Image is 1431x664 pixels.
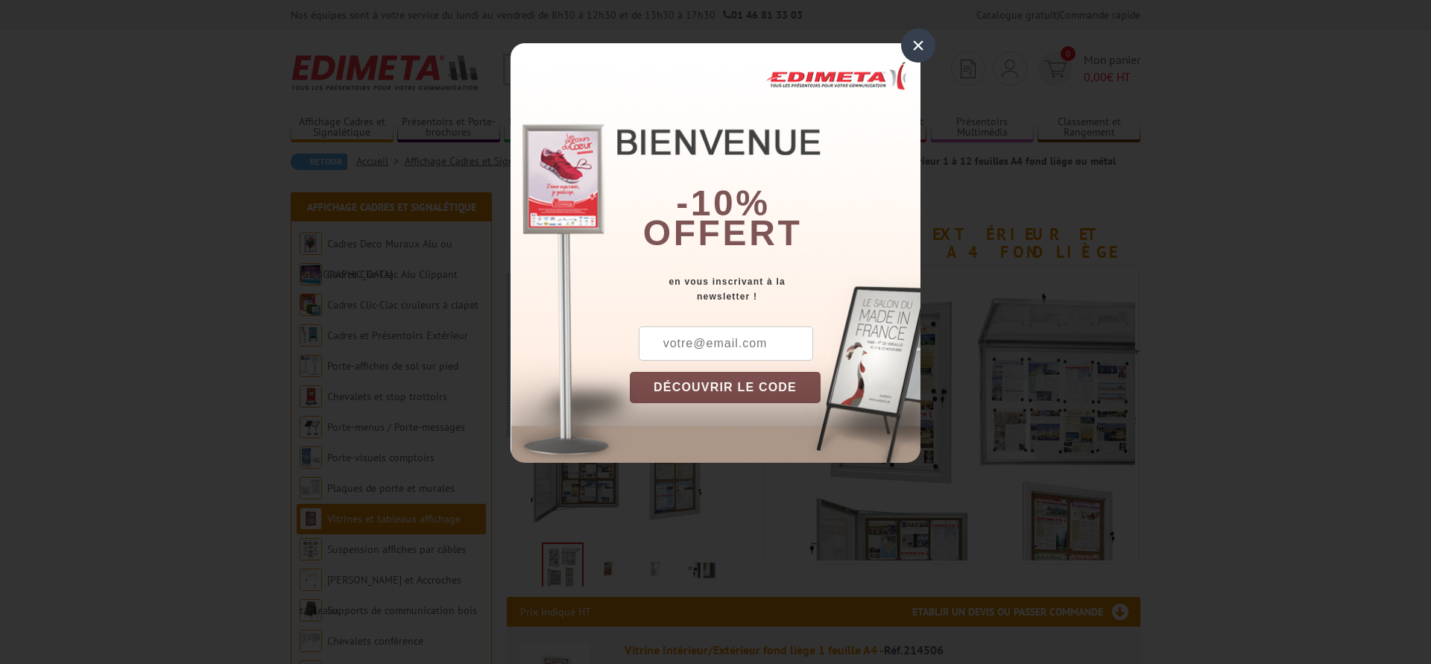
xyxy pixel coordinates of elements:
[639,326,813,361] input: votre@email.com
[630,274,920,304] div: en vous inscrivant à la newsletter !
[676,183,770,223] b: -10%
[901,28,935,63] div: ×
[630,372,821,403] button: DÉCOUVRIR LE CODE
[643,213,803,253] font: offert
